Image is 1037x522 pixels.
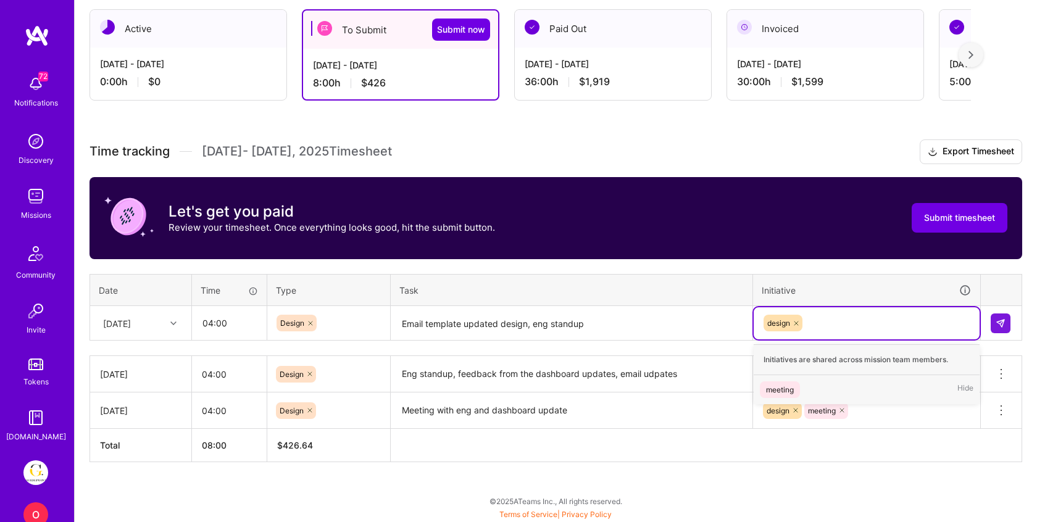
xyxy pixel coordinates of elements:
a: Privacy Policy [562,510,612,519]
input: HH:MM [193,307,266,339]
span: Hide [957,381,973,398]
div: Paid Out [515,10,711,48]
textarea: Email template updated design, eng standup [392,307,751,340]
img: coin [104,192,154,241]
span: [DATE] - [DATE] , 2025 Timesheet [202,144,392,159]
div: To Submit [303,10,498,49]
th: Task [391,274,753,306]
button: Submit now [432,19,490,41]
textarea: Eng standup, feedback from the dashboard updates, email udpates [392,357,751,391]
img: To Submit [317,21,332,36]
img: Paid Out [525,20,539,35]
span: $426 [361,77,386,89]
div: [DATE] - [DATE] [313,59,488,72]
div: 36:00 h [525,75,701,88]
div: 8:00 h [313,77,488,89]
div: © 2025 ATeams Inc., All rights reserved. [74,486,1037,516]
div: Invite [27,323,46,336]
span: $1,599 [791,75,823,88]
div: 30:00 h [737,75,914,88]
div: Discovery [19,154,54,167]
span: Design [280,406,304,415]
div: Tokens [23,375,49,388]
p: Review your timesheet. Once everything looks good, hit the submit button. [169,221,495,234]
div: [DOMAIN_NAME] [6,430,66,443]
th: 08:00 [192,429,267,462]
img: tokens [28,358,43,370]
img: teamwork [23,184,48,209]
span: Submit timesheet [924,212,995,224]
textarea: Meeting with eng and dashboard update [392,394,751,428]
img: guide book [23,405,48,430]
img: bell [23,72,48,96]
div: Time [201,284,258,297]
img: Submit [996,318,1006,328]
span: $1,919 [579,75,610,88]
span: Submit now [437,23,485,36]
i: icon Download [928,146,938,159]
div: null [991,313,1012,333]
div: [DATE] [100,368,181,381]
img: logo [25,25,49,47]
th: Total [90,429,192,462]
img: discovery [23,129,48,154]
input: HH:MM [192,358,267,391]
span: $ 426.64 [277,440,313,450]
div: 0:00 h [100,75,277,88]
img: Guidepoint: Client Platform [23,460,48,485]
div: Missions [21,209,51,222]
img: Invite [23,299,48,323]
div: [DATE] [100,404,181,417]
th: Date [90,274,192,306]
span: Design [280,370,304,379]
th: Type [267,274,391,306]
input: HH:MM [192,394,267,427]
span: design [767,406,789,415]
span: design [767,318,790,328]
div: [DATE] - [DATE] [737,57,914,70]
div: meeting [766,383,794,396]
div: Community [16,268,56,281]
img: Invoiced [737,20,752,35]
span: $0 [148,75,160,88]
span: Design [280,318,304,328]
div: Invoiced [727,10,923,48]
img: Community [21,239,51,268]
span: meeting [808,406,836,415]
div: Notifications [14,96,58,109]
div: [DATE] [103,317,131,329]
span: | [499,510,612,519]
h3: Let's get you paid [169,202,495,221]
div: Active [90,10,286,48]
div: Initiatives are shared across mission team members. [754,344,980,375]
i: icon Chevron [170,320,177,326]
div: [DATE] - [DATE] [525,57,701,70]
button: Export Timesheet [920,139,1022,164]
button: Submit timesheet [912,203,1007,233]
div: [DATE] - [DATE] [100,57,277,70]
div: Initiative [762,283,972,297]
img: right [968,51,973,59]
span: 72 [38,72,48,81]
img: Paid Out [949,20,964,35]
a: Terms of Service [499,510,557,519]
span: Time tracking [90,144,170,159]
a: Guidepoint: Client Platform [20,460,51,485]
img: Active [100,20,115,35]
